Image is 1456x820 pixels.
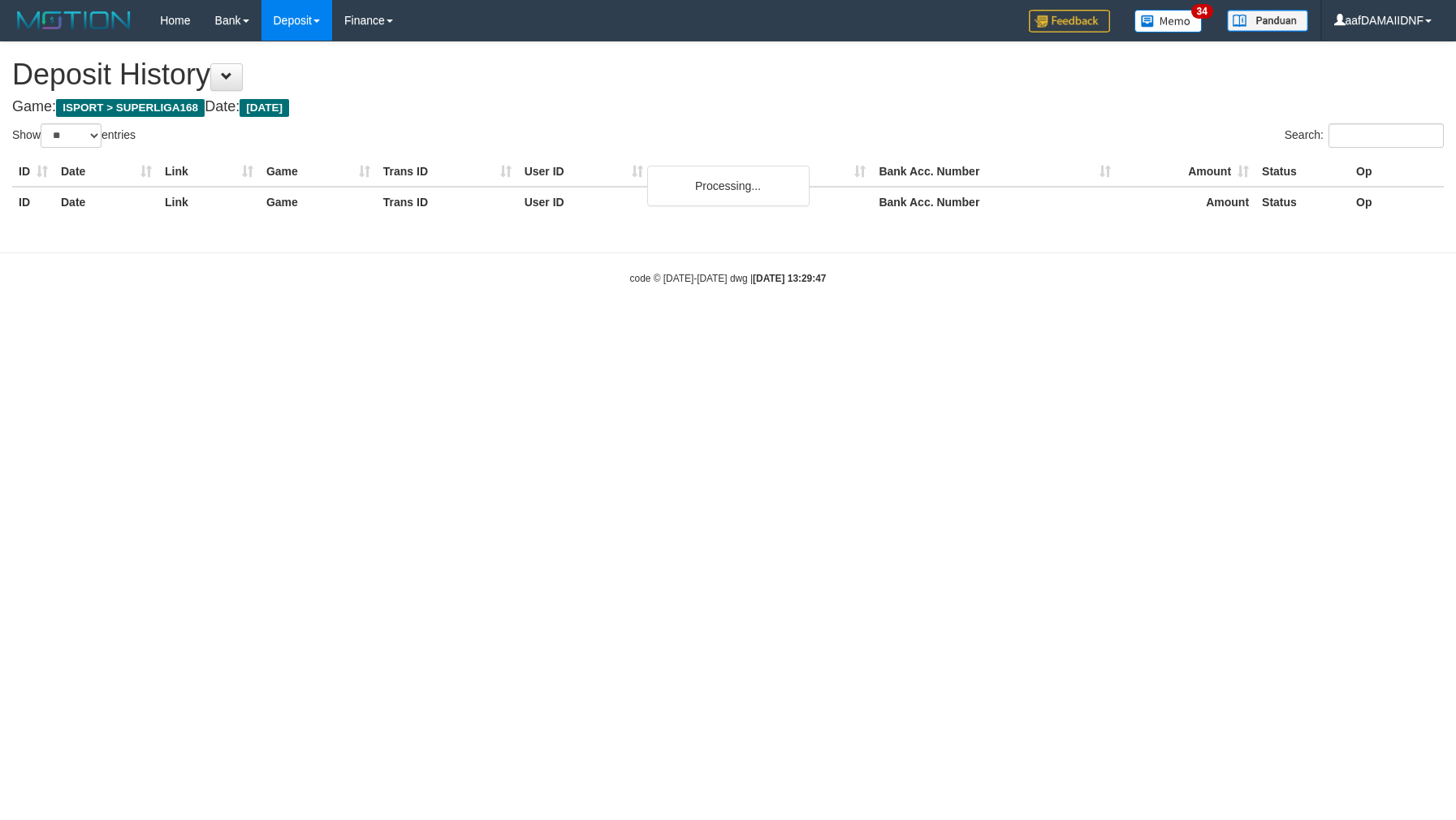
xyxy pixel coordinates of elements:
th: User ID [518,157,650,187]
th: Bank Acc. Name [650,157,873,187]
span: [DATE] [240,99,289,117]
input: Search: [1329,123,1444,148]
select: Showentries [41,123,102,148]
small: code © [DATE]-[DATE] dwg | [630,273,827,284]
img: panduan.png [1227,10,1308,32]
th: Op [1350,187,1444,217]
span: ISPORT > SUPERLIGA168 [56,99,205,117]
div: Processing... [647,166,810,206]
h1: Deposit History [12,58,1444,91]
img: Button%20Memo.svg [1134,10,1203,32]
th: Bank Acc. Number [872,187,1117,217]
th: Status [1255,157,1350,187]
th: Game [260,157,377,187]
th: Date [54,187,158,217]
th: Game [260,187,377,217]
th: User ID [518,187,650,217]
h4: Game: Date: [12,99,1444,115]
label: Show entries [12,123,136,148]
th: Trans ID [377,157,518,187]
th: Date [54,157,158,187]
th: Status [1255,187,1350,217]
img: MOTION_logo.png [12,8,136,32]
th: ID [12,187,54,217]
th: Link [158,157,260,187]
th: Amount [1117,187,1255,217]
span: 34 [1191,4,1213,19]
th: Link [158,187,260,217]
th: Bank Acc. Number [872,157,1117,187]
th: Trans ID [377,187,518,217]
th: Op [1350,157,1444,187]
th: ID [12,157,54,187]
th: Amount [1117,157,1255,187]
img: Feedback.jpg [1029,10,1110,32]
strong: [DATE] 13:29:47 [753,273,826,284]
label: Search: [1285,123,1444,148]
